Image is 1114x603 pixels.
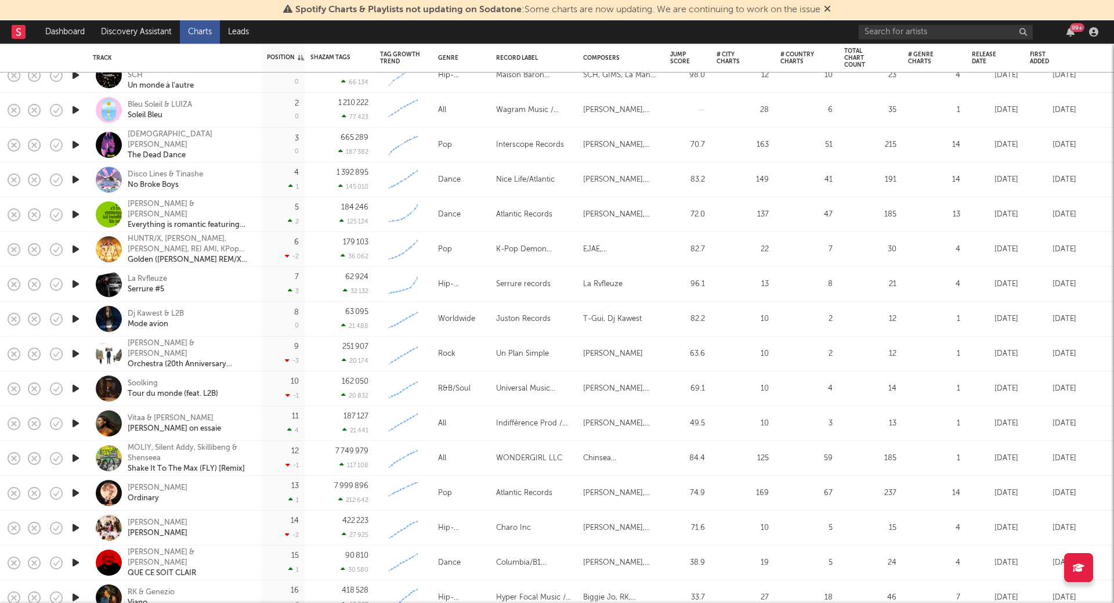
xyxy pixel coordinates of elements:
div: [DATE] [1030,417,1076,431]
div: [DATE] [972,68,1018,82]
div: 14 [844,382,896,396]
div: 4 [287,427,299,434]
div: 179 103 [343,239,368,246]
a: GP Explorer, GIMS, La Mano 1.9 & SCHUn monde à l'autre [128,60,252,91]
div: [DATE] [1030,452,1076,465]
div: 2 [780,312,833,326]
div: 1 [908,452,960,465]
input: Search for artists [859,25,1033,39]
div: -1 [285,461,299,469]
div: [DATE] [972,382,1018,396]
div: 21 488 [341,322,368,330]
div: MOLIY, Silent Addy, Skillibeng & Shenseea [128,443,252,464]
div: [DATE] [972,417,1018,431]
div: Chinsea [PERSON_NAME], [PERSON_NAME] Ama [PERSON_NAME] [PERSON_NAME], [PERSON_NAME] [583,452,659,465]
div: Wagram Music / Chapter Two Records [496,103,572,117]
div: First Added [1030,51,1059,65]
div: Bleu Soleil & LUIZA [128,100,192,110]
div: Soleil Bleu [128,110,192,121]
div: 163 [717,138,769,152]
div: Atlantic Records [496,208,552,222]
div: 77 423 [342,113,368,121]
div: [DATE] [972,173,1018,187]
div: 70.7 [670,138,705,152]
div: 67 [780,486,833,500]
a: HUNTR/X, [PERSON_NAME], [PERSON_NAME], REI AMI, KPop Demon Hunters Cast & [PERSON_NAME]Golden ([P... [128,234,252,265]
div: Ordinary [128,493,187,504]
div: 11 [292,413,299,420]
div: 665 289 [341,134,368,142]
div: [PERSON_NAME], [PERSON_NAME], [PERSON_NAME], [PERSON_NAME] [583,173,659,187]
a: Vitaa & [PERSON_NAME][PERSON_NAME] on essaie [128,413,221,434]
button: 99+ [1066,27,1075,37]
div: 21 [844,277,896,291]
div: 28 [717,103,769,117]
div: Tag Growth Trend [380,51,421,65]
div: Dance [438,173,461,187]
div: 82.7 [670,243,705,257]
div: 9 [294,343,299,351]
div: 184 246 [341,204,368,211]
div: 6 [294,239,299,246]
div: Hip-Hop/Rap [438,521,484,535]
div: Release Date [972,51,1001,65]
div: Hip-Hop/Rap [438,68,484,82]
div: [DATE] [1030,277,1076,291]
div: 1 [908,417,960,431]
div: 13 [908,208,960,222]
div: All [438,417,446,431]
div: 1 392 895 [337,169,368,176]
div: Pop [438,138,452,152]
div: 8 [294,309,299,316]
div: 145 010 [338,183,368,190]
div: Serrure records [496,277,551,291]
div: [PERSON_NAME], [PERSON_NAME] ([PERSON_NAME], [PERSON_NAME]) [583,103,659,117]
div: 422 223 [342,517,368,525]
div: Composers [583,55,653,62]
div: 3 [288,287,299,295]
div: 41 [780,173,833,187]
div: 4 [908,556,960,570]
div: 251 907 [342,343,368,351]
div: 7 999 896 [334,482,368,490]
div: 1 [288,183,299,190]
div: 5 [295,204,299,211]
div: Interscope Records [496,138,564,152]
div: 418 528 [342,587,368,594]
a: Disco Lines & TinasheNo Broke Boys [128,169,203,190]
div: [PERSON_NAME], [PERSON_NAME], [PERSON_NAME], [PERSON_NAME] [PERSON_NAME], [PERSON_NAME] [583,556,659,570]
div: Jump Score [670,51,690,65]
div: 187 382 [338,148,368,156]
div: 10 [717,347,769,361]
div: All [438,103,446,117]
div: 12 [717,68,769,82]
div: [DATE] [972,208,1018,222]
div: Soolking [128,378,218,389]
div: 32 132 [343,287,368,295]
div: [DATE] [1030,103,1076,117]
div: 15 [291,552,299,559]
div: Dance [438,556,461,570]
div: 12 [291,447,299,455]
div: Atlantic Records [496,486,552,500]
div: 3 [780,417,833,431]
div: 12 [844,347,896,361]
div: 2 [780,347,833,361]
div: [PERSON_NAME], [PERSON_NAME], [PERSON_NAME] [PERSON_NAME], [PERSON_NAME], [PERSON_NAME] [PERSON_N... [583,208,659,222]
a: Dj Kawest & L2BMode avion [128,309,184,330]
div: Pop [438,486,452,500]
div: 99 + [1070,23,1084,32]
div: -2 [285,252,299,260]
div: [DATE] [1030,312,1076,326]
div: Serrure #5 [128,284,167,295]
div: [PERSON_NAME], [PERSON_NAME], [DEMOGRAPHIC_DATA][PERSON_NAME] [583,138,668,152]
div: 10 [717,417,769,431]
div: Vitaa & [PERSON_NAME] [128,413,221,424]
div: [PERSON_NAME], [PERSON_NAME], Vitaa [583,417,659,431]
div: [DATE] [972,521,1018,535]
div: [PERSON_NAME], [PERSON_NAME], Voluptyk, [PERSON_NAME] M’bakidi, [PERSON_NAME], [PERSON_NAME] [PER... [583,382,659,396]
div: 12 [844,312,896,326]
div: All [438,452,446,465]
div: Worldwide [438,312,475,326]
div: 10 [717,521,769,535]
